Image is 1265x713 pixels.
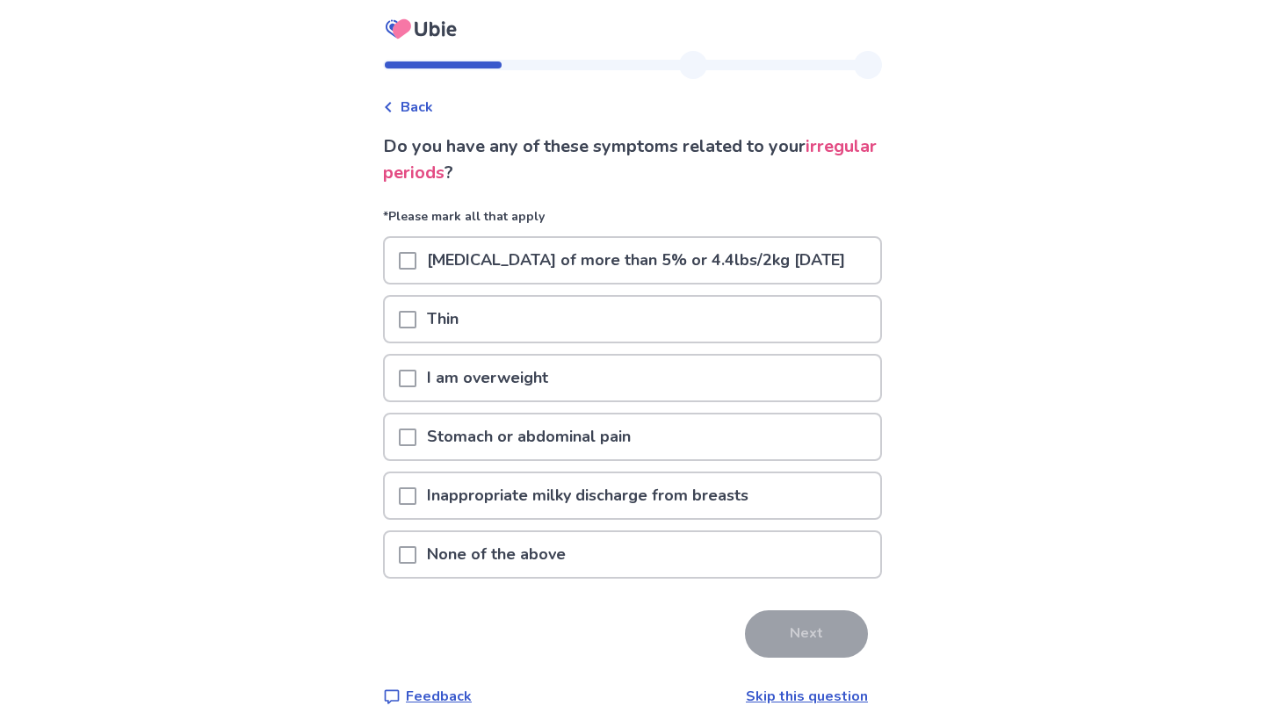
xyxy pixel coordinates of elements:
[383,133,882,186] p: Do you have any of these symptoms related to your ?
[401,97,433,118] span: Back
[383,686,472,707] a: Feedback
[416,414,641,459] p: Stomach or abdominal pain
[416,473,759,518] p: Inappropriate milky discharge from breasts
[416,356,559,400] p: I am overweight
[416,238,856,283] p: [MEDICAL_DATA] of more than 5% or 4.4lbs/2kg [DATE]
[745,610,868,658] button: Next
[416,532,576,577] p: None of the above
[746,687,868,706] a: Skip this question
[383,207,882,236] p: *Please mark all that apply
[406,686,472,707] p: Feedback
[416,297,469,342] p: Thin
